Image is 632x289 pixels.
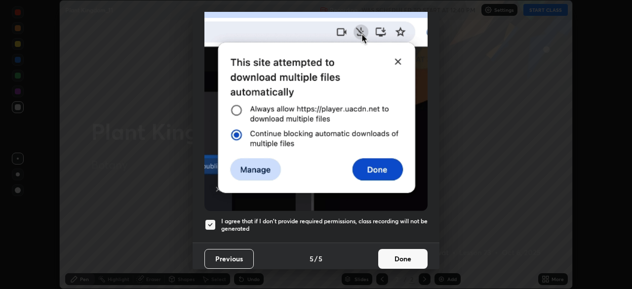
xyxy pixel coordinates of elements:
h4: 5 [318,253,322,264]
h5: I agree that if I don't provide required permissions, class recording will not be generated [221,217,428,233]
h4: / [315,253,317,264]
button: Previous [204,249,254,269]
h4: 5 [310,253,314,264]
button: Done [378,249,428,269]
